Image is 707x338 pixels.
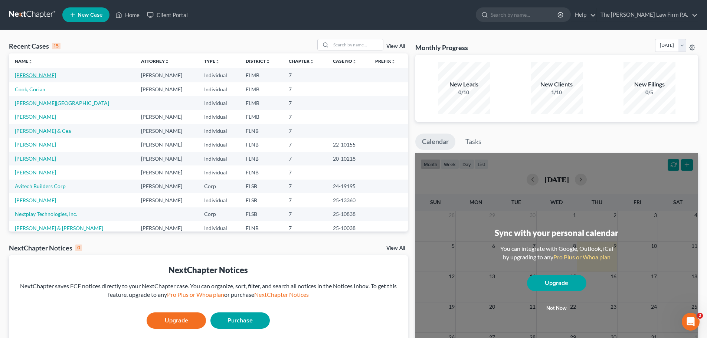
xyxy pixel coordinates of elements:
a: Purchase [210,312,270,329]
td: FLMB [240,96,283,110]
td: 22-10155 [327,138,369,151]
div: Sync with your personal calendar [495,227,618,239]
a: [PERSON_NAME][GEOGRAPHIC_DATA] [15,100,109,106]
i: unfold_more [266,59,270,64]
td: Individual [198,124,240,138]
td: Individual [198,152,240,165]
td: 7 [283,138,327,151]
a: Home [112,8,143,22]
a: Upgrade [527,275,586,291]
td: 7 [283,165,327,179]
div: You can integrate with Google, Outlook, iCal by upgrading to any [497,245,616,262]
div: New Clients [531,80,583,89]
td: Individual [198,193,240,207]
td: FLMB [240,68,283,82]
i: unfold_more [215,59,220,64]
div: 0/5 [623,89,675,96]
i: unfold_more [28,59,33,64]
td: Individual [198,110,240,124]
div: 0/10 [438,89,490,96]
a: [PERSON_NAME] [15,72,56,78]
div: NextChapter Notices [15,264,402,276]
td: FLNB [240,124,283,138]
a: Pro Plus or Whoa plan [553,253,611,260]
td: Individual [198,221,240,235]
a: Nameunfold_more [15,58,33,64]
a: Typeunfold_more [204,58,220,64]
td: Individual [198,68,240,82]
td: FLNB [240,152,283,165]
td: 7 [283,96,327,110]
td: FLSB [240,193,283,207]
a: The [PERSON_NAME] Law Firm P.A. [597,8,698,22]
a: Attorneyunfold_more [141,58,169,64]
td: Individual [198,165,240,179]
td: FLMB [240,110,283,124]
i: unfold_more [352,59,357,64]
td: 25-10838 [327,207,369,221]
td: FLSB [240,180,283,193]
a: Tasks [459,134,488,150]
td: 7 [283,193,327,207]
td: 7 [283,68,327,82]
td: [PERSON_NAME] [135,124,198,138]
span: New Case [78,12,102,18]
td: FLNB [240,221,283,235]
td: [PERSON_NAME] [135,152,198,165]
td: Individual [198,96,240,110]
a: [PERSON_NAME] & [PERSON_NAME] [15,225,103,231]
i: unfold_more [310,59,314,64]
a: Prefixunfold_more [375,58,396,64]
td: [PERSON_NAME] [135,165,198,179]
div: New Leads [438,80,490,89]
td: FLSB [240,207,283,221]
td: 25-13360 [327,193,369,207]
td: [PERSON_NAME] [135,193,198,207]
a: [PERSON_NAME] & Cea [15,128,71,134]
div: NextChapter saves ECF notices directly to your NextChapter case. You can organize, sort, filter, ... [15,282,402,299]
td: Corp [198,207,240,221]
a: Cook, Corian [15,86,45,92]
td: Individual [198,138,240,151]
div: 1/10 [531,89,583,96]
td: [PERSON_NAME] [135,138,198,151]
td: 7 [283,82,327,96]
a: [PERSON_NAME] [15,141,56,148]
a: Upgrade [147,312,206,329]
div: 0 [75,245,82,251]
td: 7 [283,124,327,138]
a: Case Nounfold_more [333,58,357,64]
a: View All [386,44,405,49]
td: 20-10218 [327,152,369,165]
a: [PERSON_NAME] [15,114,56,120]
a: [PERSON_NAME] [15,169,56,175]
a: Client Portal [143,8,192,22]
h3: Monthly Progress [415,43,468,52]
td: [PERSON_NAME] [135,110,198,124]
a: Nextplay Technologies, Inc. [15,211,77,217]
a: View All [386,246,405,251]
a: Pro Plus or Whoa plan [167,291,224,298]
input: Search by name... [331,39,383,50]
input: Search by name... [491,8,559,22]
td: FLMB [240,82,283,96]
td: [PERSON_NAME] [135,221,198,235]
i: unfold_more [391,59,396,64]
td: FLNB [240,138,283,151]
a: Districtunfold_more [246,58,270,64]
td: 7 [283,110,327,124]
td: [PERSON_NAME] [135,82,198,96]
button: Not now [527,301,586,316]
td: 25-10038 [327,221,369,235]
td: 7 [283,221,327,235]
td: FLNB [240,165,283,179]
a: Avitech Builders Corp [15,183,66,189]
a: NextChapter Notices [254,291,309,298]
a: [PERSON_NAME] [15,155,56,162]
iframe: Intercom live chat [682,313,700,331]
td: 24-19195 [327,180,369,193]
td: [PERSON_NAME] [135,180,198,193]
td: [PERSON_NAME] [135,68,198,82]
a: Help [571,8,596,22]
td: Individual [198,82,240,96]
